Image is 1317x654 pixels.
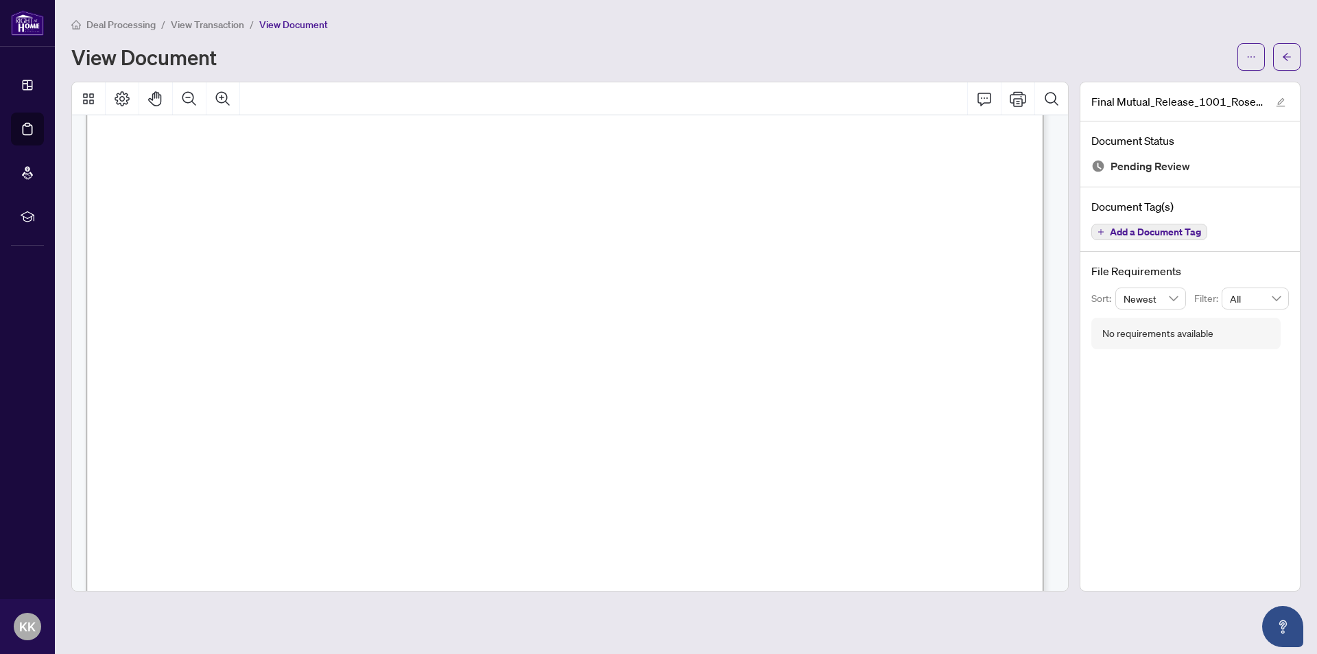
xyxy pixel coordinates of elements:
[11,10,44,36] img: logo
[1110,227,1201,237] span: Add a Document Tag
[259,19,328,31] span: View Document
[1091,263,1289,279] h4: File Requirements
[1246,52,1256,62] span: ellipsis
[1091,93,1263,110] span: Final Mutual_Release_1001_Roselawn_Ave_211 1.pdf
[86,19,156,31] span: Deal Processing
[1111,157,1190,176] span: Pending Review
[1262,606,1303,647] button: Open asap
[171,19,244,31] span: View Transaction
[1097,229,1104,235] span: plus
[1124,288,1178,309] span: Newest
[71,20,81,30] span: home
[1102,326,1213,341] div: No requirements available
[1091,291,1115,306] p: Sort:
[1091,224,1207,240] button: Add a Document Tag
[1230,288,1281,309] span: All
[1091,132,1289,149] h4: Document Status
[1194,291,1222,306] p: Filter:
[1091,198,1289,215] h4: Document Tag(s)
[161,16,165,32] li: /
[19,617,36,636] span: KK
[71,46,217,68] h1: View Document
[1282,52,1292,62] span: arrow-left
[1276,97,1285,107] span: edit
[250,16,254,32] li: /
[1091,159,1105,173] img: Document Status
